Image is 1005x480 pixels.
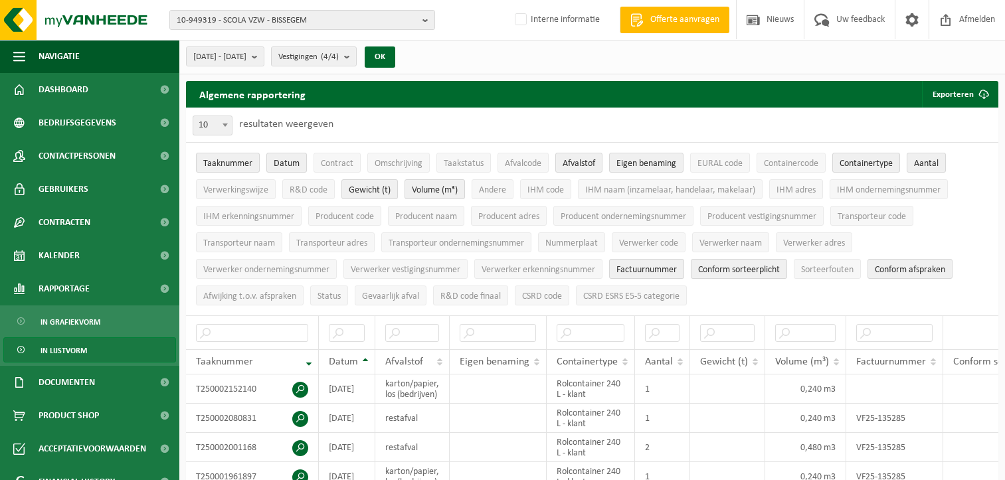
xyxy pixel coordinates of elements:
button: Volume (m³)Volume (m³): Activate to sort [405,179,465,199]
td: VF25-135285 [846,404,943,433]
a: In lijstvorm [3,337,176,362]
span: Kalender [39,239,80,272]
td: restafval [375,433,450,462]
td: [DATE] [319,404,375,433]
span: Vestigingen [278,47,339,67]
span: Verwerker code [619,238,678,248]
span: Afvalcode [505,159,541,169]
h2: Algemene rapportering [186,81,319,108]
span: Offerte aanvragen [647,13,723,27]
span: Volume (m³) [775,357,829,367]
span: Sorteerfouten [801,265,854,275]
span: EURAL code [697,159,743,169]
td: 1 [635,374,690,404]
span: Factuurnummer [856,357,926,367]
span: Aantal [914,159,939,169]
button: Producent codeProducent code: Activate to sort [308,206,381,226]
td: 0,240 m3 [765,404,846,433]
span: Contactpersonen [39,139,116,173]
td: T250002152140 [186,374,319,404]
span: IHM naam (inzamelaar, handelaar, makelaar) [585,185,755,195]
td: 0,480 m3 [765,433,846,462]
span: IHM adres [777,185,816,195]
button: AantalAantal: Activate to sort [907,153,946,173]
button: 10-949319 - SCOLA VZW - BISSEGEM [169,10,435,30]
button: Gevaarlijk afval : Activate to sort [355,285,426,305]
span: Dashboard [39,73,88,106]
button: Verwerker vestigingsnummerVerwerker vestigingsnummer: Activate to sort [343,259,468,279]
td: VF25-135285 [846,433,943,462]
button: EURAL codeEURAL code: Activate to sort [690,153,750,173]
td: T250002001168 [186,433,319,462]
button: IHM codeIHM code: Activate to sort [520,179,571,199]
span: Transporteur code [838,212,906,222]
span: Bedrijfsgegevens [39,106,116,139]
td: 2 [635,433,690,462]
button: OK [365,46,395,68]
button: CSRD ESRS E5-5 categorieCSRD ESRS E5-5 categorie: Activate to sort [576,285,687,305]
span: Gevaarlijk afval [362,291,419,301]
button: Verwerker naamVerwerker naam: Activate to sort [692,232,769,252]
a: In grafiekvorm [3,309,176,334]
td: restafval [375,404,450,433]
span: Gewicht (t) [349,185,391,195]
button: Verwerker ondernemingsnummerVerwerker ondernemingsnummer: Activate to sort [196,259,337,279]
button: Conform sorteerplicht : Activate to sort [691,259,787,279]
span: CSRD ESRS E5-5 categorie [583,291,680,301]
span: In grafiekvorm [41,309,100,335]
span: Producent code [316,212,374,222]
button: Verwerker adresVerwerker adres: Activate to sort [776,232,852,252]
span: 10 [193,116,232,135]
button: Eigen benamingEigen benaming: Activate to sort [609,153,684,173]
span: Producent naam [395,212,457,222]
button: Verwerker erkenningsnummerVerwerker erkenningsnummer: Activate to sort [474,259,602,279]
span: Eigen benaming [460,357,529,367]
td: Rolcontainer 240 L - klant [547,374,635,404]
td: 1 [635,404,690,433]
button: Producent adresProducent adres: Activate to sort [471,206,547,226]
span: Producent vestigingsnummer [707,212,816,222]
button: TaaknummerTaaknummer: Activate to remove sorting [196,153,260,173]
span: Andere [479,185,506,195]
button: StatusStatus: Activate to sort [310,285,348,305]
button: SorteerfoutenSorteerfouten: Activate to sort [794,259,861,279]
span: Verwerker adres [783,238,845,248]
span: Conform sorteerplicht [698,265,780,275]
button: Exporteren [922,81,997,108]
count: (4/4) [321,52,339,61]
button: R&D code finaalR&amp;D code finaal: Activate to sort [433,285,508,305]
span: Rapportage [39,272,90,305]
span: Taakstatus [444,159,484,169]
span: Factuurnummer [616,265,677,275]
button: Gewicht (t)Gewicht (t): Activate to sort [341,179,398,199]
span: Gebruikers [39,173,88,206]
span: Nummerplaat [545,238,598,248]
span: CSRD code [522,291,562,301]
button: R&D codeR&amp;D code: Activate to sort [282,179,335,199]
td: Rolcontainer 240 L - klant [547,404,635,433]
span: Verwerker erkenningsnummer [482,265,595,275]
span: Volume (m³) [412,185,458,195]
span: Acceptatievoorwaarden [39,432,146,465]
span: IHM code [527,185,564,195]
span: Verwerker naam [699,238,762,248]
td: 0,240 m3 [765,374,846,404]
button: IHM naam (inzamelaar, handelaar, makelaar)IHM naam (inzamelaar, handelaar, makelaar): Activate to... [578,179,763,199]
button: IHM adresIHM adres: Activate to sort [769,179,823,199]
span: Product Shop [39,399,99,432]
span: Afwijking t.o.v. afspraken [203,291,296,301]
span: Containertype [557,357,618,367]
span: Omschrijving [375,159,422,169]
button: IHM ondernemingsnummerIHM ondernemingsnummer: Activate to sort [830,179,948,199]
span: Afvalstof [385,357,423,367]
span: [DATE] - [DATE] [193,47,246,67]
span: Gewicht (t) [700,357,748,367]
button: TaakstatusTaakstatus: Activate to sort [436,153,491,173]
span: Eigen benaming [616,159,676,169]
span: R&D code [290,185,327,195]
button: FactuurnummerFactuurnummer: Activate to sort [609,259,684,279]
button: DatumDatum: Activate to sort [266,153,307,173]
span: Navigatie [39,40,80,73]
td: Rolcontainer 240 L - klant [547,433,635,462]
span: Datum [329,357,358,367]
